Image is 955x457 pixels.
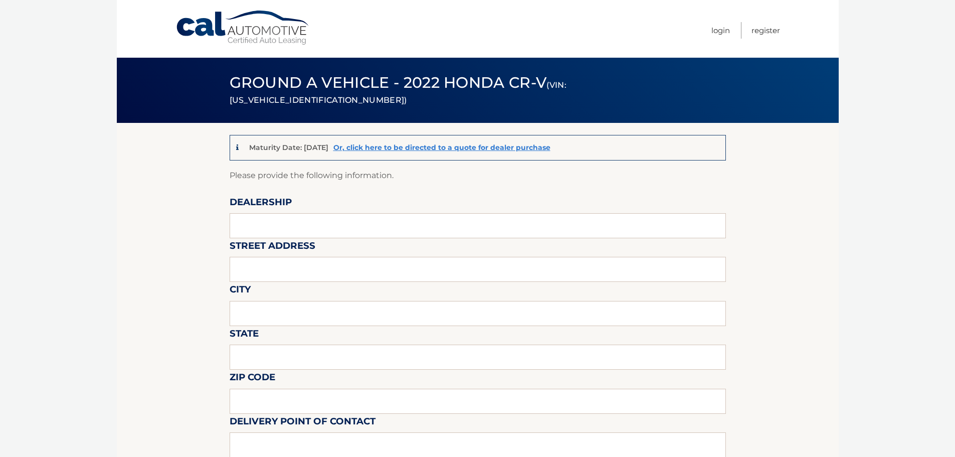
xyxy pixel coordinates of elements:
[230,73,567,107] span: Ground a Vehicle - 2022 Honda CR-V
[230,282,251,300] label: City
[230,370,275,388] label: Zip Code
[230,169,726,183] p: Please provide the following information.
[230,238,315,257] label: Street Address
[230,414,375,432] label: Delivery Point of Contact
[249,143,328,152] p: Maturity Date: [DATE]
[711,22,730,39] a: Login
[230,195,292,213] label: Dealership
[230,326,259,345] label: State
[175,10,311,46] a: Cal Automotive
[333,143,550,152] a: Or, click here to be directed to a quote for dealer purchase
[751,22,780,39] a: Register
